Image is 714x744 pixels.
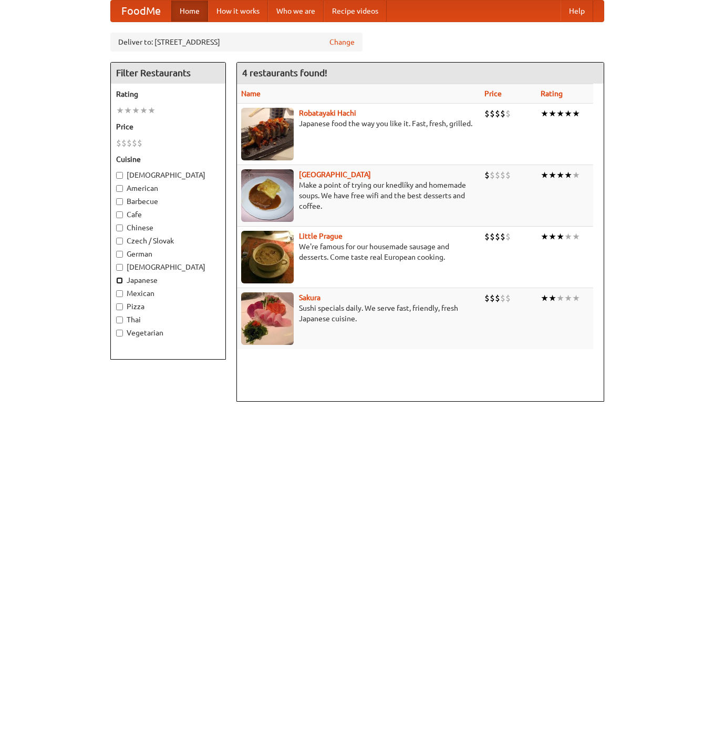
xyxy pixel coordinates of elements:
[116,211,123,218] input: Cafe
[541,292,549,304] li: ★
[490,231,495,242] li: $
[116,183,220,193] label: American
[116,238,123,244] input: Czech / Slovak
[549,169,556,181] li: ★
[116,154,220,165] h5: Cuisine
[127,137,132,149] li: $
[116,314,220,325] label: Thai
[299,170,371,179] a: [GEOGRAPHIC_DATA]
[564,169,572,181] li: ★
[116,196,220,207] label: Barbecue
[495,231,500,242] li: $
[116,121,220,132] h5: Price
[116,288,220,299] label: Mexican
[116,251,123,258] input: German
[116,290,123,297] input: Mexican
[549,231,556,242] li: ★
[241,231,294,283] img: littleprague.jpg
[116,209,220,220] label: Cafe
[505,292,511,304] li: $
[116,264,123,271] input: [DEMOGRAPHIC_DATA]
[241,89,261,98] a: Name
[116,170,220,180] label: [DEMOGRAPHIC_DATA]
[116,137,121,149] li: $
[564,292,572,304] li: ★
[495,169,500,181] li: $
[132,137,137,149] li: $
[484,89,502,98] a: Price
[572,169,580,181] li: ★
[299,232,343,240] a: Little Prague
[484,292,490,304] li: $
[171,1,208,22] a: Home
[572,292,580,304] li: ★
[116,330,123,337] input: Vegetarian
[116,303,123,310] input: Pizza
[500,169,505,181] li: $
[495,292,500,304] li: $
[490,108,495,119] li: $
[495,108,500,119] li: $
[116,262,220,272] label: [DEMOGRAPHIC_DATA]
[564,108,572,119] li: ★
[116,317,123,323] input: Thai
[140,105,148,116] li: ★
[268,1,324,22] a: Who we are
[549,292,556,304] li: ★
[116,275,220,286] label: Japanese
[116,328,220,338] label: Vegetarian
[116,277,123,284] input: Japanese
[116,89,220,99] h5: Rating
[329,37,355,47] a: Change
[556,108,564,119] li: ★
[572,108,580,119] li: ★
[116,222,220,233] label: Chinese
[116,172,123,179] input: [DEMOGRAPHIC_DATA]
[556,169,564,181] li: ★
[111,63,225,84] h4: Filter Restaurants
[110,33,363,52] div: Deliver to: [STREET_ADDRESS]
[505,108,511,119] li: $
[541,231,549,242] li: ★
[541,89,563,98] a: Rating
[505,169,511,181] li: $
[116,225,123,231] input: Chinese
[111,1,171,22] a: FoodMe
[505,231,511,242] li: $
[132,105,140,116] li: ★
[324,1,387,22] a: Recipe videos
[541,169,549,181] li: ★
[556,231,564,242] li: ★
[299,293,320,302] a: Sakura
[116,198,123,205] input: Barbecue
[299,109,356,117] a: Robatayaki Hachi
[484,108,490,119] li: $
[241,292,294,345] img: sakura.jpg
[241,303,477,324] p: Sushi specials daily. We serve fast, friendly, fresh Japanese cuisine.
[484,169,490,181] li: $
[241,108,294,160] img: robatayaki.jpg
[564,231,572,242] li: ★
[484,231,490,242] li: $
[490,292,495,304] li: $
[500,231,505,242] li: $
[500,292,505,304] li: $
[241,118,477,129] p: Japanese food the way you like it. Fast, fresh, grilled.
[124,105,132,116] li: ★
[541,108,549,119] li: ★
[116,249,220,259] label: German
[556,292,564,304] li: ★
[241,169,294,222] img: czechpoint.jpg
[561,1,593,22] a: Help
[572,231,580,242] li: ★
[148,105,156,116] li: ★
[500,108,505,119] li: $
[121,137,127,149] li: $
[208,1,268,22] a: How it works
[116,105,124,116] li: ★
[242,68,327,78] ng-pluralize: 4 restaurants found!
[116,301,220,312] label: Pizza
